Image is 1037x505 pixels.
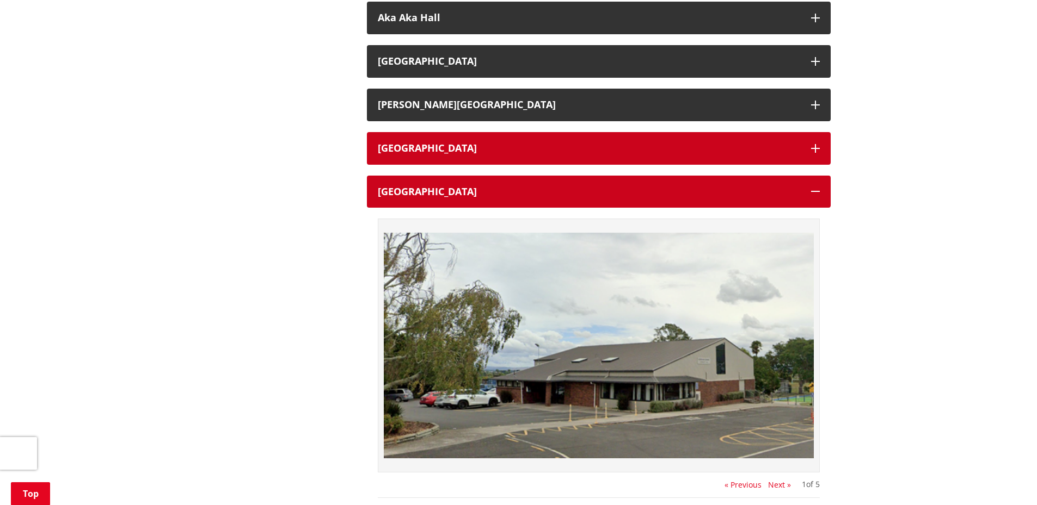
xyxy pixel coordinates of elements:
button: [PERSON_NAME][GEOGRAPHIC_DATA] [367,89,831,121]
button: [GEOGRAPHIC_DATA] [367,132,831,165]
span: 1 [802,479,806,489]
h3: Aka Aka Hall [378,13,800,23]
button: Next » [768,481,791,489]
a: Top [11,482,50,505]
div: [PERSON_NAME][GEOGRAPHIC_DATA] [378,99,800,110]
button: Aka Aka Hall [367,2,831,34]
iframe: Messenger Launcher [987,459,1026,498]
div: of 5 [802,481,820,488]
button: [GEOGRAPHIC_DATA] [367,176,831,208]
img: HD Hall photo1 [384,225,814,466]
h3: [GEOGRAPHIC_DATA] [378,186,800,197]
button: [GEOGRAPHIC_DATA] [367,45,831,78]
button: « Previous [725,481,762,489]
h3: [GEOGRAPHIC_DATA] [378,143,800,154]
h3: [GEOGRAPHIC_DATA] [378,56,800,67]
